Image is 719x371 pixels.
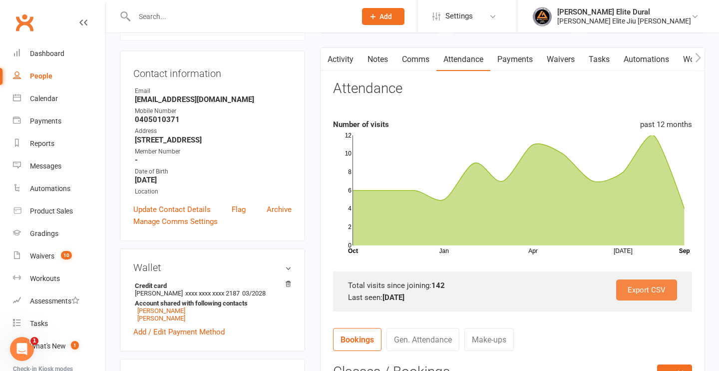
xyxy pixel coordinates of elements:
div: Email [135,86,292,96]
strong: Credit card [135,282,287,289]
span: xxxx xxxx xxxx 2187 [185,289,240,297]
a: Workouts [13,267,105,290]
div: People [30,72,52,80]
div: Reports [30,139,54,147]
a: Add / Edit Payment Method [133,326,225,338]
span: 1 [30,337,38,345]
span: 1 [71,341,79,349]
div: Workouts [30,274,60,282]
div: past 12 months [640,118,692,130]
div: Mobile Number [135,106,292,116]
h3: Wallet [133,262,292,273]
a: Automations [13,177,105,200]
div: Total visits since joining: [348,279,677,291]
a: Notes [360,48,395,71]
div: Location [135,187,292,196]
a: Tasks [582,48,617,71]
a: Waivers 10 [13,245,105,267]
a: Gen. Attendance [386,328,459,351]
a: Dashboard [13,42,105,65]
div: Date of Birth [135,167,292,176]
a: People [13,65,105,87]
a: Comms [395,48,436,71]
a: Bookings [333,328,381,351]
div: [PERSON_NAME] Elite Jiu [PERSON_NAME] [557,16,691,25]
a: Update Contact Details [133,203,211,215]
span: 03/2028 [242,289,266,297]
a: Attendance [436,48,490,71]
div: Gradings [30,229,58,237]
strong: [DATE] [382,293,404,302]
h3: Contact information [133,64,292,79]
li: [PERSON_NAME] [133,280,292,323]
div: Product Sales [30,207,73,215]
div: Automations [30,184,70,192]
a: What's New1 [13,335,105,357]
strong: [DATE] [135,175,292,184]
button: Add [362,8,404,25]
a: Manage Comms Settings [133,215,218,227]
a: Messages [13,155,105,177]
a: Automations [617,48,676,71]
div: Dashboard [30,49,64,57]
a: Waivers [540,48,582,71]
input: Search... [131,9,349,23]
div: What's New [30,342,66,350]
a: Payments [490,48,540,71]
div: Address [135,126,292,136]
a: Archive [267,203,292,215]
iframe: Intercom live chat [10,337,34,361]
strong: Account shared with following contacts [135,299,287,307]
div: Member Number [135,147,292,156]
strong: Number of visits [333,120,389,129]
span: Settings [445,5,473,27]
a: Reports [13,132,105,155]
a: Export CSV [616,279,677,300]
a: Clubworx [12,10,37,35]
img: thumb_image1702864552.png [532,6,552,26]
a: Make-ups [464,328,514,351]
a: Gradings [13,222,105,245]
a: Assessments [13,290,105,312]
div: Messages [30,162,61,170]
div: Calendar [30,94,58,102]
a: Flag [232,203,246,215]
strong: 142 [431,281,445,290]
strong: [STREET_ADDRESS] [135,135,292,144]
a: [PERSON_NAME] [137,314,185,322]
strong: 0405010371 [135,115,292,124]
span: 10 [61,251,72,259]
strong: - [135,155,292,164]
span: Add [379,12,392,20]
strong: [EMAIL_ADDRESS][DOMAIN_NAME] [135,95,292,104]
div: Assessments [30,297,79,305]
div: Waivers [30,252,54,260]
div: Last seen: [348,291,677,303]
h3: Attendance [333,81,402,96]
a: [PERSON_NAME] [137,307,185,314]
div: Payments [30,117,61,125]
a: Product Sales [13,200,105,222]
a: Activity [321,48,360,71]
div: Tasks [30,319,48,327]
a: Payments [13,110,105,132]
div: [PERSON_NAME] Elite Dural [557,7,691,16]
a: Calendar [13,87,105,110]
a: Tasks [13,312,105,335]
